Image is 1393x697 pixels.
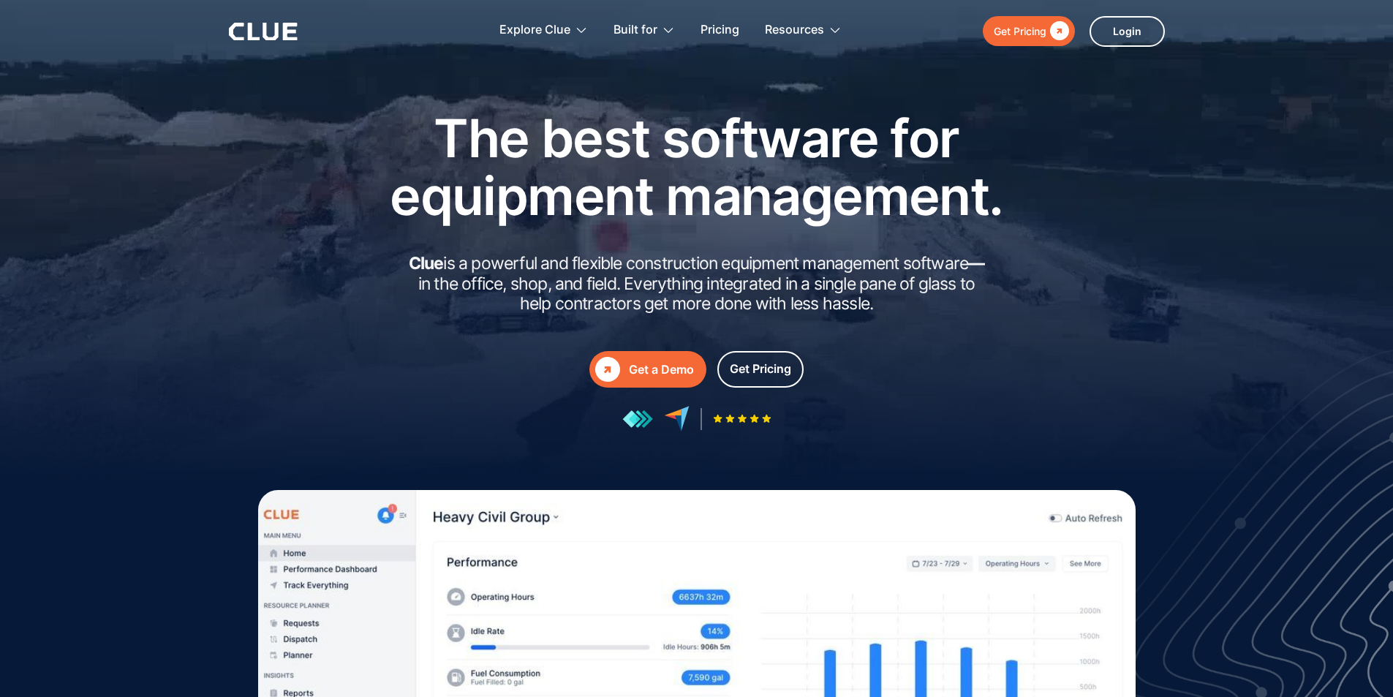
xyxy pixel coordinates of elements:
a: Get a Demo [589,351,706,388]
div: Resources [765,7,824,53]
div:  [595,357,620,382]
div: Built for [614,7,675,53]
div: Resources [765,7,842,53]
img: Five-star rating icon [713,414,771,423]
div: Built for [614,7,657,53]
strong: — [968,253,984,274]
div:  [1046,22,1069,40]
img: reviews at getapp [622,410,653,429]
div: Get Pricing [730,360,791,378]
h2: is a powerful and flexible construction equipment management software in the office, shop, and fi... [404,254,989,314]
h1: The best software for equipment management. [368,109,1026,225]
img: reviews at capterra [664,406,690,432]
a: Get Pricing [983,16,1075,46]
div: Get a Demo [629,361,694,379]
strong: Clue [409,253,444,274]
a: Get Pricing [717,351,804,388]
div: Explore Clue [499,7,570,53]
div: Explore Clue [499,7,588,53]
div: Get Pricing [994,22,1046,40]
a: Pricing [701,7,739,53]
iframe: Chat Widget [1130,492,1393,697]
a: Login [1090,16,1165,47]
